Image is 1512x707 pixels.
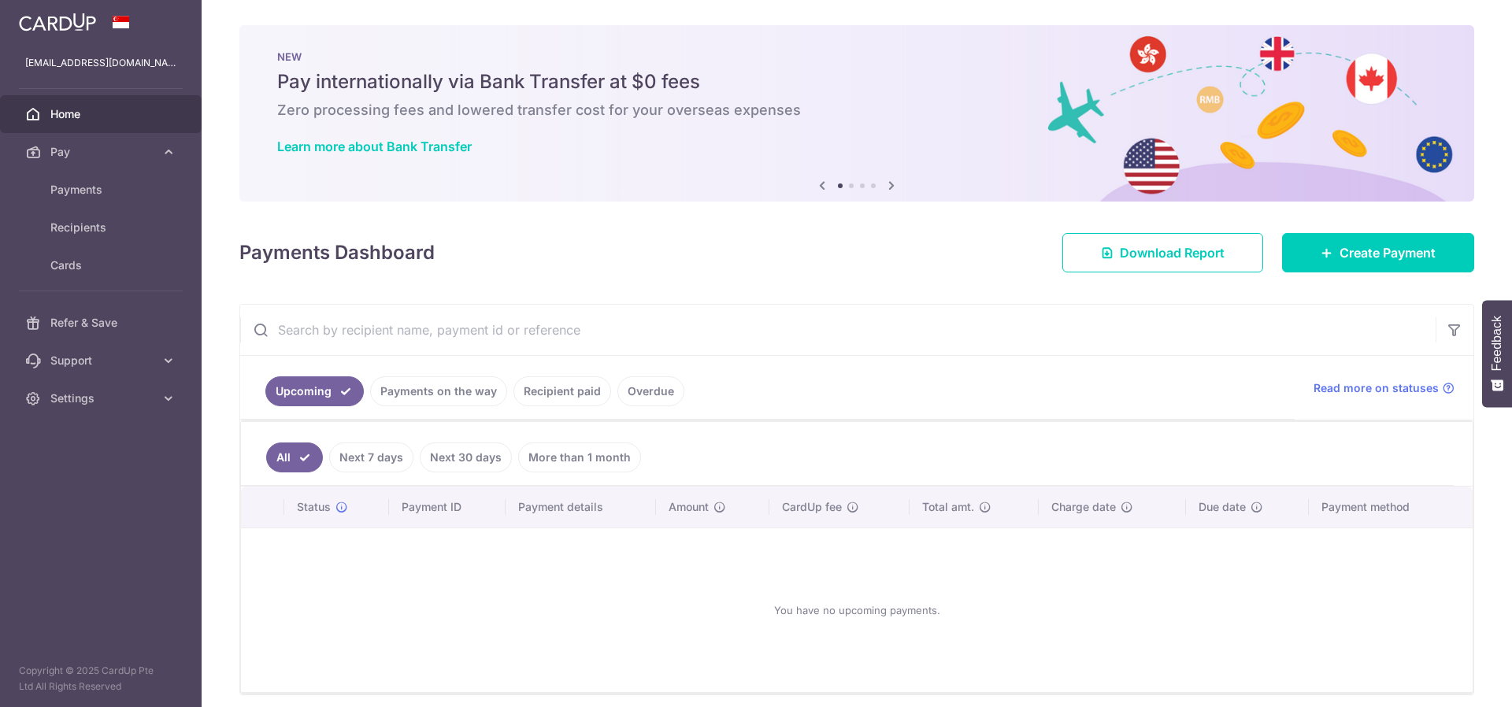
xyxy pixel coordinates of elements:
[265,376,364,406] a: Upcoming
[389,487,506,527] th: Payment ID
[1309,487,1473,527] th: Payment method
[922,499,974,515] span: Total amt.
[1411,660,1496,699] iframe: Opens a widget where you can find more information
[266,442,323,472] a: All
[277,101,1436,120] h6: Zero processing fees and lowered transfer cost for your overseas expenses
[1340,243,1436,262] span: Create Payment
[277,50,1436,63] p: NEW
[1314,380,1455,396] a: Read more on statuses
[260,541,1454,679] div: You have no upcoming payments.
[50,144,154,160] span: Pay
[669,499,709,515] span: Amount
[239,25,1474,202] img: Bank transfer banner
[277,139,472,154] a: Learn more about Bank Transfer
[50,220,154,235] span: Recipients
[329,442,413,472] a: Next 7 days
[50,182,154,198] span: Payments
[420,442,512,472] a: Next 30 days
[1199,499,1246,515] span: Due date
[1062,233,1263,272] a: Download Report
[19,13,96,31] img: CardUp
[370,376,507,406] a: Payments on the way
[1482,300,1512,407] button: Feedback - Show survey
[1314,380,1439,396] span: Read more on statuses
[782,499,842,515] span: CardUp fee
[1490,316,1504,371] span: Feedback
[240,305,1436,355] input: Search by recipient name, payment id or reference
[50,353,154,368] span: Support
[513,376,611,406] a: Recipient paid
[50,257,154,273] span: Cards
[1120,243,1225,262] span: Download Report
[518,442,641,472] a: More than 1 month
[1282,233,1474,272] a: Create Payment
[50,391,154,406] span: Settings
[50,315,154,331] span: Refer & Save
[277,69,1436,94] h5: Pay internationally via Bank Transfer at $0 fees
[1051,499,1116,515] span: Charge date
[25,55,176,71] p: [EMAIL_ADDRESS][DOMAIN_NAME]
[239,239,435,267] h4: Payments Dashboard
[297,499,331,515] span: Status
[617,376,684,406] a: Overdue
[50,106,154,122] span: Home
[506,487,657,527] th: Payment details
